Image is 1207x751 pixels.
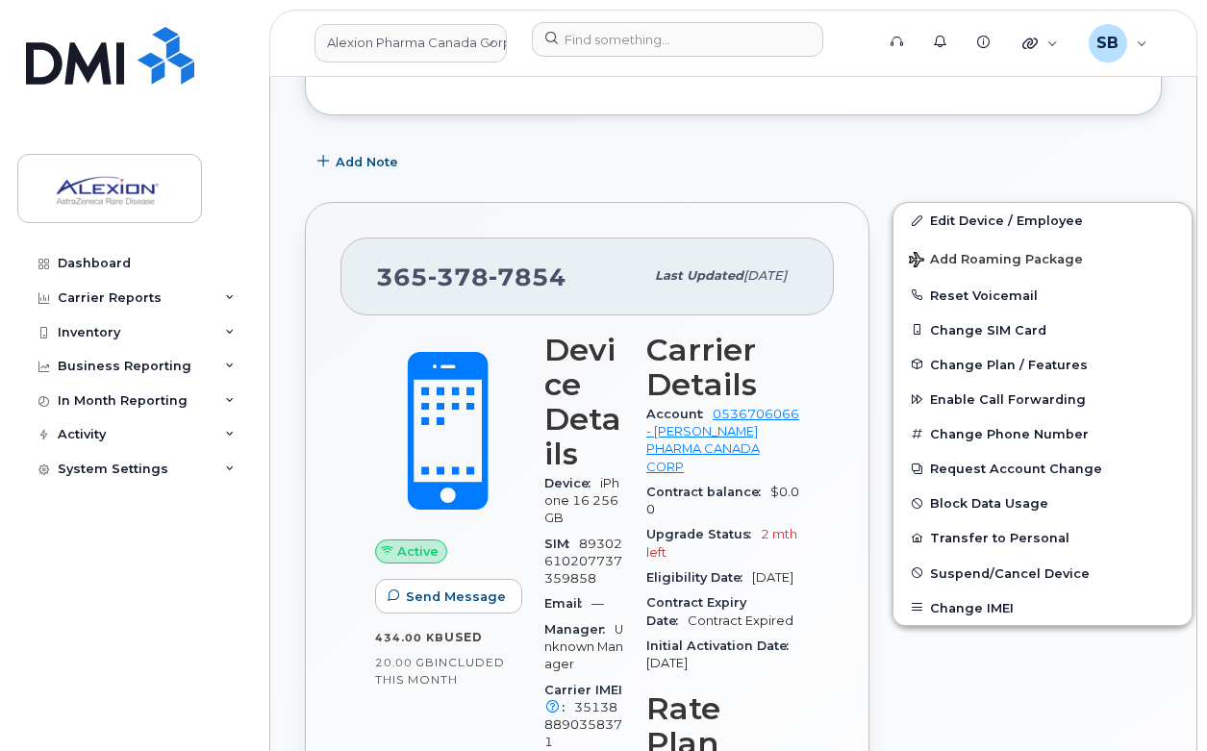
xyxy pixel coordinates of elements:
[646,595,746,627] span: Contract Expiry Date
[655,268,743,283] span: Last updated
[893,486,1192,520] button: Block Data Usage
[646,485,770,499] span: Contract balance
[544,537,622,587] span: 89302610207737359858
[305,144,415,179] button: Add Note
[743,268,787,283] span: [DATE]
[646,656,688,670] span: [DATE]
[375,631,444,644] span: 434.00 KB
[646,407,799,474] a: 0536706066 - [PERSON_NAME] PHARMA CANADA CORP
[397,542,439,561] span: Active
[930,392,1086,407] span: Enable Call Forwarding
[1009,24,1071,63] div: Quicklinks
[893,590,1192,625] button: Change IMEI
[376,263,566,291] span: 365
[646,407,713,421] span: Account
[532,22,823,57] input: Find something...
[1075,24,1161,63] div: Sugam Bhandari
[544,537,579,551] span: SIM
[893,278,1192,313] button: Reset Voicemail
[336,153,398,171] span: Add Note
[544,476,600,490] span: Device
[544,700,622,750] span: 351388890358371
[544,476,619,526] span: iPhone 16 256GB
[544,683,622,714] span: Carrier IMEI
[646,570,752,585] span: Eligibility Date
[444,630,483,644] span: used
[930,565,1090,580] span: Suspend/Cancel Device
[893,416,1192,451] button: Change Phone Number
[375,579,522,613] button: Send Message
[893,347,1192,382] button: Change Plan / Features
[893,520,1192,555] button: Transfer to Personal
[544,622,623,672] span: Unknown Manager
[893,313,1192,347] button: Change SIM Card
[893,203,1192,238] a: Edit Device / Employee
[752,570,793,585] span: [DATE]
[893,451,1192,486] button: Request Account Change
[375,655,505,687] span: included this month
[893,556,1192,590] button: Suspend/Cancel Device
[893,238,1192,278] button: Add Roaming Package
[544,622,615,637] span: Manager
[646,638,798,653] span: Initial Activation Date
[646,333,799,402] h3: Carrier Details
[646,527,797,559] span: 2 mth left
[375,656,435,669] span: 20.00 GB
[909,252,1083,270] span: Add Roaming Package
[428,263,489,291] span: 378
[314,24,507,63] a: Alexion Pharma Canada Corp
[489,263,566,291] span: 7854
[406,588,506,606] span: Send Message
[688,613,793,628] span: Contract Expired
[544,596,591,611] span: Email
[930,357,1088,371] span: Change Plan / Features
[893,382,1192,416] button: Enable Call Forwarding
[591,596,604,611] span: —
[544,333,623,471] h3: Device Details
[646,527,761,541] span: Upgrade Status
[1096,32,1119,55] span: SB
